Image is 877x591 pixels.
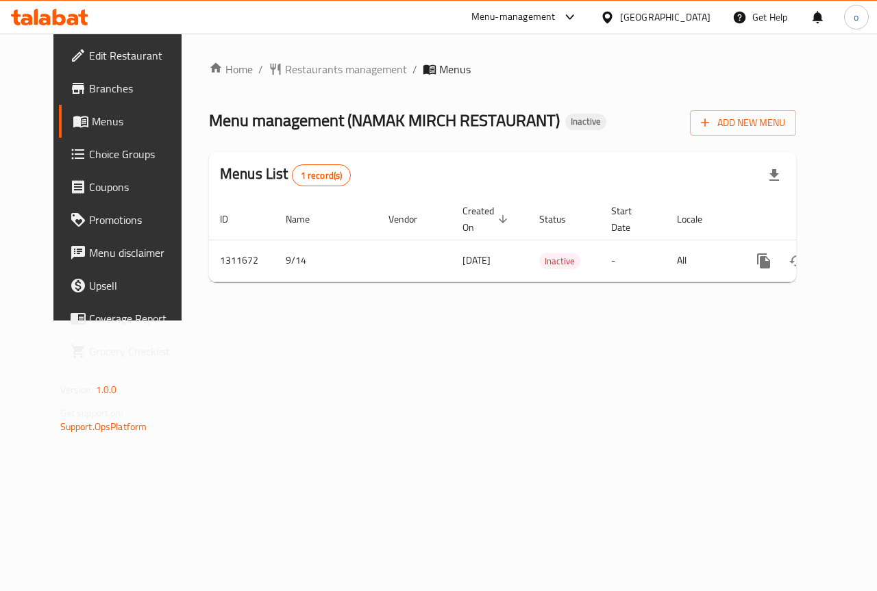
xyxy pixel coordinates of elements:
[565,116,606,127] span: Inactive
[471,9,556,25] div: Menu-management
[412,61,417,77] li: /
[854,10,859,25] span: o
[275,240,378,281] td: 9/14
[89,47,189,64] span: Edit Restaurant
[59,171,200,203] a: Coupons
[388,211,435,227] span: Vendor
[258,61,263,77] li: /
[60,381,94,399] span: Version:
[611,203,650,236] span: Start Date
[89,146,189,162] span: Choice Groups
[59,39,200,72] a: Edit Restaurant
[292,164,351,186] div: Total records count
[59,302,200,335] a: Coverage Report
[209,61,253,77] a: Home
[59,105,200,138] a: Menus
[690,110,796,136] button: Add New Menu
[89,310,189,327] span: Coverage Report
[539,253,580,269] div: Inactive
[209,61,796,77] nav: breadcrumb
[286,211,328,227] span: Name
[92,113,189,129] span: Menus
[59,269,200,302] a: Upsell
[293,169,351,182] span: 1 record(s)
[89,277,189,294] span: Upsell
[209,240,275,281] td: 1311672
[462,203,512,236] span: Created On
[59,72,200,105] a: Branches
[59,236,200,269] a: Menu disclaimer
[539,211,584,227] span: Status
[96,381,117,399] span: 1.0.0
[285,61,407,77] span: Restaurants management
[209,105,560,136] span: Menu management ( NAMAK MIRCH RESTAURANT )
[748,244,780,277] button: more
[269,61,407,77] a: Restaurants management
[89,179,189,195] span: Coupons
[89,212,189,228] span: Promotions
[89,343,189,360] span: Grocery Checklist
[666,240,737,281] td: All
[89,244,189,261] span: Menu disclaimer
[60,418,147,436] a: Support.OpsPlatform
[780,244,813,277] button: Change Status
[439,61,471,77] span: Menus
[59,203,200,236] a: Promotions
[220,164,351,186] h2: Menus List
[600,240,666,281] td: -
[539,253,580,269] span: Inactive
[60,404,123,422] span: Get support on:
[565,114,606,130] div: Inactive
[758,159,791,192] div: Export file
[677,211,720,227] span: Locale
[59,335,200,368] a: Grocery Checklist
[59,138,200,171] a: Choice Groups
[462,251,491,269] span: [DATE]
[620,10,711,25] div: [GEOGRAPHIC_DATA]
[89,80,189,97] span: Branches
[220,211,246,227] span: ID
[701,114,785,131] span: Add New Menu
